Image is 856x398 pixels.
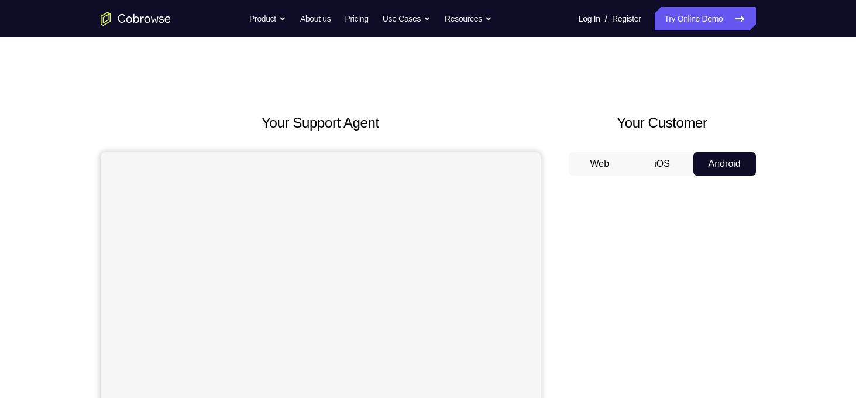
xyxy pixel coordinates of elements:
[383,7,431,30] button: Use Cases
[101,12,171,26] a: Go to the home page
[300,7,331,30] a: About us
[249,7,286,30] button: Product
[605,12,607,26] span: /
[631,152,693,176] button: iOS
[569,152,631,176] button: Web
[569,112,756,133] h2: Your Customer
[445,7,492,30] button: Resources
[655,7,755,30] a: Try Online Demo
[693,152,756,176] button: Android
[579,7,600,30] a: Log In
[101,112,541,133] h2: Your Support Agent
[345,7,368,30] a: Pricing
[612,7,641,30] a: Register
